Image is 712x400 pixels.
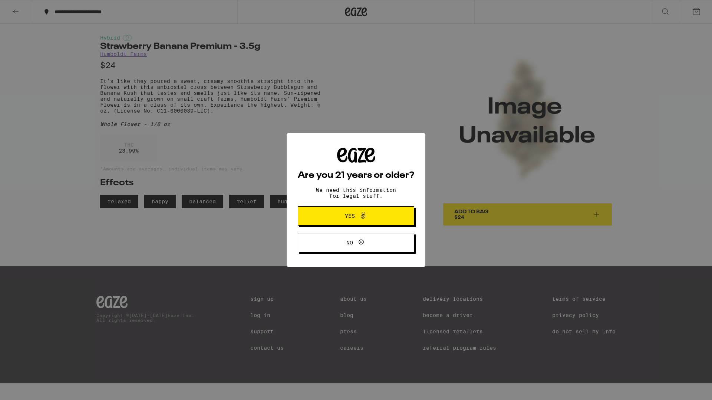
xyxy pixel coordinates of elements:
button: No [298,233,414,252]
span: Yes [345,213,355,219]
button: Yes [298,206,414,226]
span: No [346,240,353,245]
p: We need this information for legal stuff. [310,187,402,199]
h2: Are you 21 years or older? [298,171,414,180]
